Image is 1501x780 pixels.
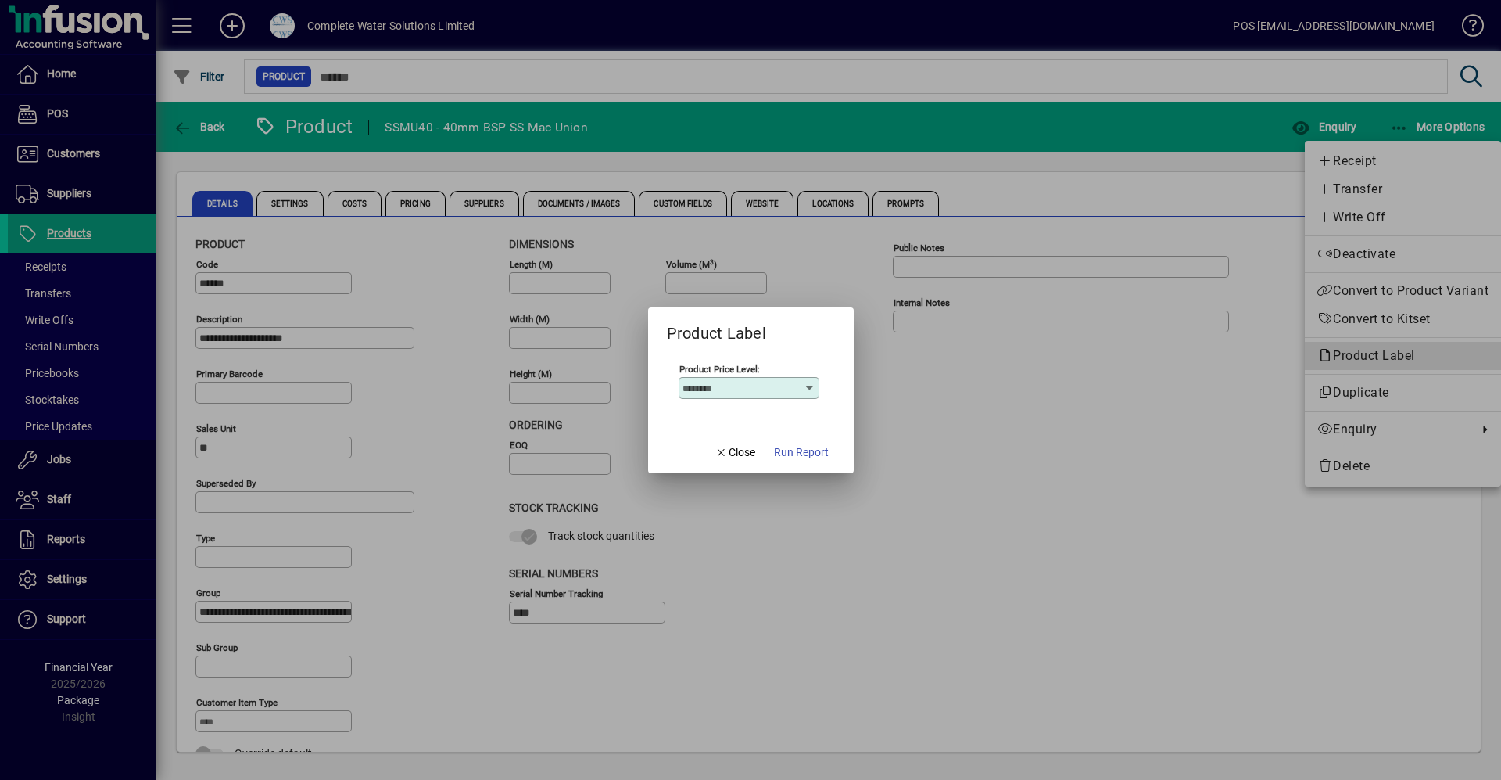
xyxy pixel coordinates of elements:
[774,444,829,461] span: Run Report
[679,363,760,374] mat-label: Product Price Level:
[648,307,785,346] h2: Product Label
[768,439,835,467] button: Run Report
[715,444,755,461] span: Close
[708,439,761,467] button: Close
